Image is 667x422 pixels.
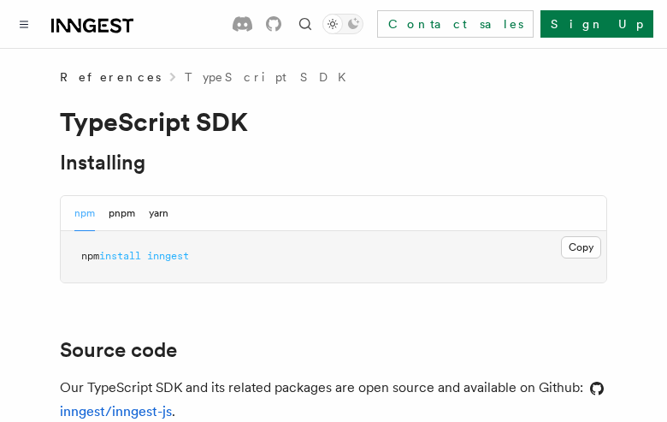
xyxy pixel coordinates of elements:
[149,196,168,231] button: yarn
[377,10,534,38] a: Contact sales
[60,151,145,175] a: Installing
[60,68,161,86] span: References
[295,14,316,34] button: Find something...
[14,14,34,34] button: Toggle navigation
[60,379,604,419] a: inngest/inngest-js
[60,106,607,137] h1: TypeScript SDK
[81,250,99,262] span: npm
[185,68,357,86] a: TypeScript SDK
[109,196,135,231] button: pnpm
[540,10,653,38] a: Sign Up
[60,338,177,362] a: Source code
[99,250,141,262] span: install
[74,196,95,231] button: npm
[322,14,363,34] button: Toggle dark mode
[561,236,601,259] button: Copy
[147,250,189,262] span: inngest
